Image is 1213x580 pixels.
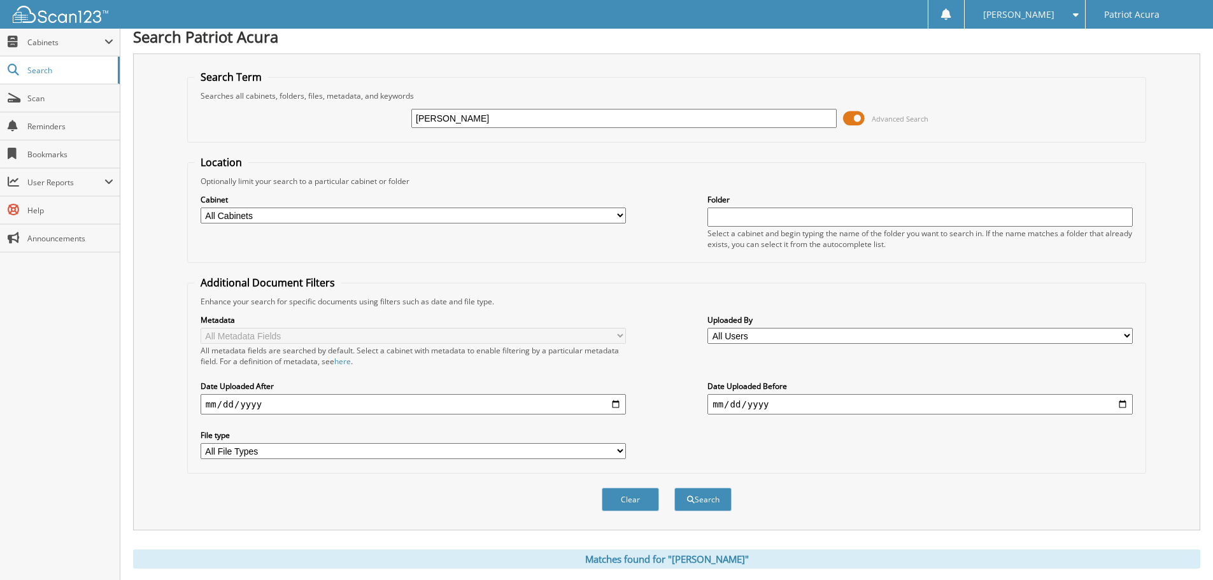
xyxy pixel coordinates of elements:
span: Patriot Acura [1104,11,1160,18]
button: Search [674,488,732,511]
h1: Search Patriot Acura [133,26,1200,47]
img: scan123-logo-white.svg [13,6,108,23]
button: Clear [602,488,659,511]
label: Metadata [201,315,626,325]
a: here [334,356,351,367]
span: Search [27,65,111,76]
span: Reminders [27,121,113,132]
span: [PERSON_NAME] [983,11,1054,18]
span: Announcements [27,233,113,244]
div: Matches found for "[PERSON_NAME]" [133,549,1200,569]
span: Cabinets [27,37,104,48]
legend: Location [194,155,248,169]
div: Optionally limit your search to a particular cabinet or folder [194,176,1139,187]
div: Select a cabinet and begin typing the name of the folder you want to search in. If the name match... [707,228,1133,250]
div: All metadata fields are searched by default. Select a cabinet with metadata to enable filtering b... [201,345,626,367]
span: Advanced Search [872,114,928,124]
span: Bookmarks [27,149,113,160]
input: end [707,394,1133,414]
span: Scan [27,93,113,104]
iframe: Chat Widget [1149,519,1213,580]
div: Searches all cabinets, folders, files, metadata, and keywords [194,90,1139,101]
legend: Additional Document Filters [194,276,341,290]
label: Cabinet [201,194,626,205]
label: Date Uploaded After [201,381,626,392]
label: Uploaded By [707,315,1133,325]
label: File type [201,430,626,441]
span: Help [27,205,113,216]
label: Date Uploaded Before [707,381,1133,392]
div: Enhance your search for specific documents using filters such as date and file type. [194,296,1139,307]
span: User Reports [27,177,104,188]
input: start [201,394,626,414]
label: Folder [707,194,1133,205]
legend: Search Term [194,70,268,84]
